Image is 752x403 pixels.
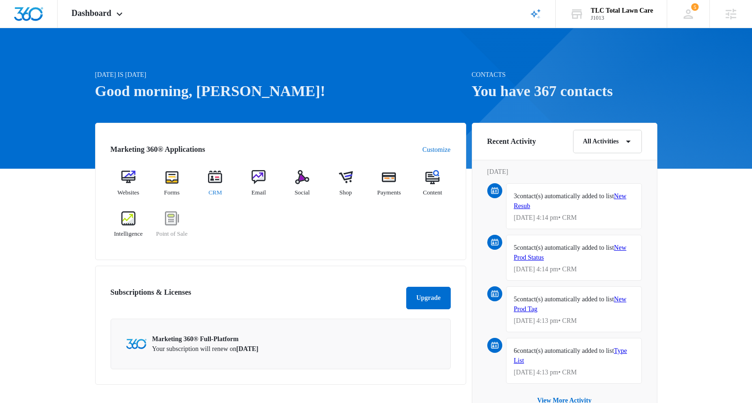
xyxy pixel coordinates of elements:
div: account id [591,15,653,21]
a: Shop [328,170,364,204]
h1: Good morning, [PERSON_NAME]! [95,80,466,102]
h2: Marketing 360® Applications [111,144,205,155]
div: notifications count [691,3,699,11]
a: Websites [111,170,147,204]
span: Dashboard [72,8,112,18]
button: All Activities [573,130,642,153]
a: Intelligence [111,211,147,245]
span: Forms [164,188,179,197]
p: Contacts [472,70,657,80]
h2: Subscriptions & Licenses [111,287,191,306]
p: Marketing 360® Full-Platform [152,334,259,344]
button: Upgrade [406,287,450,309]
a: Content [415,170,451,204]
a: New Resub [514,193,626,209]
p: [DATE] 4:14 pm • CRM [514,215,634,221]
span: contact(s) automatically added to list [517,193,614,200]
p: [DATE] [487,167,642,177]
span: Payments [377,188,401,197]
a: Social [284,170,320,204]
p: Your subscription will renew on [152,344,259,354]
span: contact(s) automatically added to list [517,244,614,251]
span: CRM [208,188,222,197]
a: Customize [423,145,451,155]
a: New Prod Status [514,244,626,261]
a: Payments [371,170,407,204]
span: Email [252,188,266,197]
a: New Prod Tag [514,296,626,313]
p: [DATE] 4:13 pm • CRM [514,369,634,376]
span: Shop [339,188,352,197]
h1: You have 367 contacts [472,80,657,102]
a: Forms [154,170,190,204]
span: Social [295,188,310,197]
span: [DATE] [236,345,258,352]
h6: Recent Activity [487,136,536,147]
p: [DATE] 4:14 pm • CRM [514,266,634,273]
span: Intelligence [114,229,142,239]
span: contact(s) automatically added to list [517,347,614,354]
span: contact(s) automatically added to list [517,296,614,303]
span: 6 [514,347,517,354]
span: Content [423,188,442,197]
span: 5 [691,3,699,11]
span: 5 [514,296,517,303]
div: account name [591,7,653,15]
p: [DATE] is [DATE] [95,70,466,80]
span: Point of Sale [156,229,187,239]
a: Email [241,170,277,204]
span: Websites [118,188,140,197]
span: 3 [514,193,517,200]
a: Point of Sale [154,211,190,245]
img: Marketing 360 Logo [126,339,147,349]
p: [DATE] 4:13 pm • CRM [514,318,634,324]
a: CRM [197,170,233,204]
span: 5 [514,244,517,251]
